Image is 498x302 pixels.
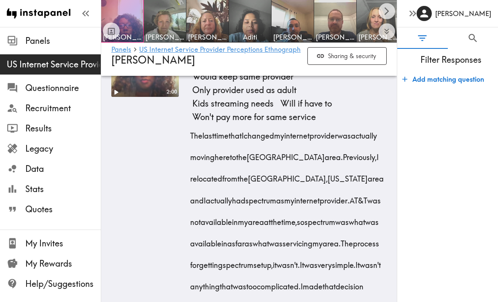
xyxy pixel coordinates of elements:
[358,32,397,42] span: [PERSON_NAME]
[215,144,230,165] span: here
[190,165,222,187] span: relocated
[253,230,269,251] span: what
[189,97,277,110] span: Kids streaming needs
[337,122,351,144] span: was
[221,230,227,251] span: in
[304,251,318,273] span: was
[220,273,233,294] span: that
[242,122,244,144] span: I
[25,35,101,47] span: Panels
[25,163,101,175] span: Data
[25,278,101,290] span: Help/Suggestions
[190,187,204,208] span: and
[202,122,214,144] span: last
[273,32,312,42] span: [PERSON_NAME]
[349,208,365,230] span: what
[232,208,238,230] span: in
[294,187,320,208] span: internet
[335,208,349,230] span: was
[145,32,184,42] span: [PERSON_NAME]
[367,187,381,208] span: was
[7,59,101,70] span: US Internet Service Provider Perceptions Ethnography
[264,208,271,230] span: at
[328,165,368,187] span: [US_STATE]
[189,83,300,97] span: Only provider used as adult
[25,258,101,270] span: My Rewards
[235,230,245,251] span: far
[332,251,355,273] span: simple.
[245,187,276,208] span: spectrum
[190,230,221,251] span: available
[318,251,332,273] span: very
[237,165,248,187] span: the
[310,122,337,144] span: provider
[189,110,319,124] span: Won't pay more for same service
[377,144,379,165] span: I
[190,144,215,165] span: moving
[320,187,350,208] span: provider.
[297,208,304,230] span: so
[201,208,232,230] span: available
[404,54,498,66] span: Filter Responses
[236,144,247,165] span: the
[190,273,220,294] span: anything
[312,230,323,251] span: my
[248,208,264,230] span: area
[227,230,235,251] span: as
[25,183,101,195] span: Stats
[25,102,101,114] span: Recruitment
[277,97,335,110] span: Will if have to
[269,230,283,251] span: was
[190,122,202,144] span: The
[230,144,236,165] span: to
[263,251,273,273] span: up,
[351,122,377,144] span: actually
[435,9,491,18] h6: [PERSON_NAME]
[25,123,101,134] span: Results
[199,251,223,273] span: getting
[397,27,448,49] button: Filter Responses
[467,32,479,44] span: Search
[336,273,363,294] span: decision
[190,208,201,230] span: not
[111,46,131,54] a: Panels
[379,23,395,40] button: Expand to show all items
[274,122,284,144] span: my
[164,88,179,96] div: 2:00
[222,165,237,187] span: from
[323,230,341,251] span: area.
[277,251,300,273] span: wasn't.
[303,273,323,294] span: made
[244,122,274,144] span: changed
[214,122,229,144] span: time
[323,273,336,294] span: that
[273,251,277,273] span: it
[350,187,367,208] span: AT&T
[245,230,253,251] span: as
[360,251,381,273] span: wasn't
[139,46,304,54] a: US Internet Service Provider Perceptions Ethnography
[103,32,142,42] span: [PERSON_NAME]
[247,144,325,165] span: [GEOGRAPHIC_DATA]
[301,273,303,294] span: I
[238,208,248,230] span: my
[276,187,284,208] span: as
[189,70,297,83] span: Would keep same provider
[281,208,297,230] span: time,
[204,187,206,208] span: I
[188,32,227,42] span: [PERSON_NAME]
[284,187,294,208] span: my
[271,208,281,230] span: the
[25,238,101,249] span: My Invites
[353,230,379,251] span: process
[341,230,353,251] span: The
[368,165,384,187] span: area
[206,187,232,208] span: actually
[355,251,360,273] span: It
[232,187,245,208] span: had
[257,273,301,294] span: complicated.
[103,23,120,40] button: Toggle between responses and questions
[325,144,343,165] span: area.
[111,53,195,66] span: [PERSON_NAME]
